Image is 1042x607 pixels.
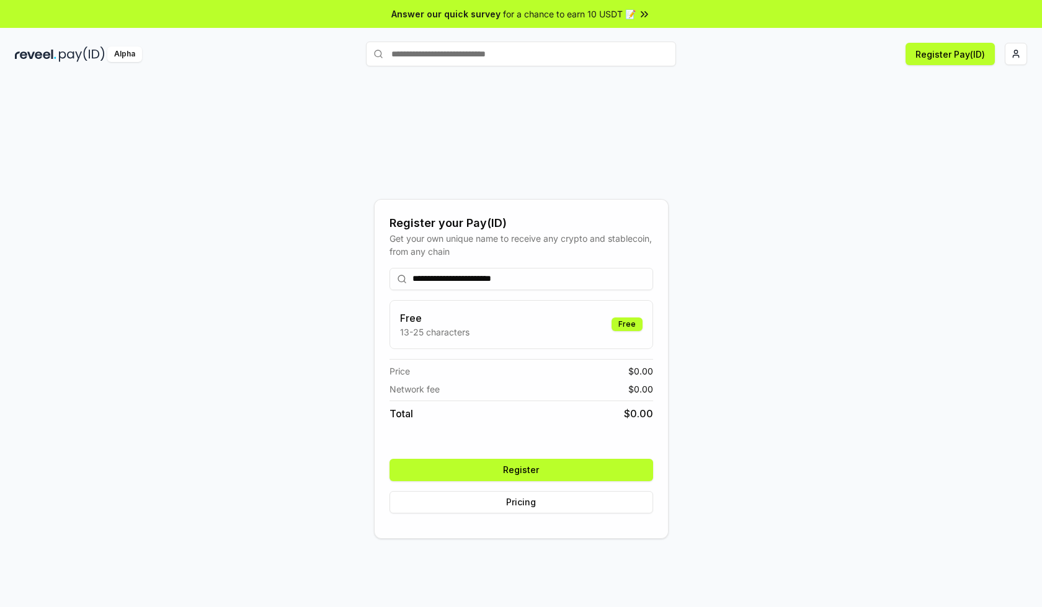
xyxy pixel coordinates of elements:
span: Price [390,365,410,378]
span: $ 0.00 [628,383,653,396]
div: Register your Pay(ID) [390,215,653,232]
button: Register Pay(ID) [906,43,995,65]
span: Answer our quick survey [391,7,501,20]
img: reveel_dark [15,47,56,62]
span: Total [390,406,413,421]
div: Alpha [107,47,142,62]
div: Get your own unique name to receive any crypto and stablecoin, from any chain [390,232,653,258]
span: $ 0.00 [628,365,653,378]
span: for a chance to earn 10 USDT 📝 [503,7,636,20]
button: Register [390,459,653,481]
p: 13-25 characters [400,326,470,339]
h3: Free [400,311,470,326]
button: Pricing [390,491,653,513]
span: Network fee [390,383,440,396]
img: pay_id [59,47,105,62]
div: Free [612,317,643,331]
span: $ 0.00 [624,406,653,421]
